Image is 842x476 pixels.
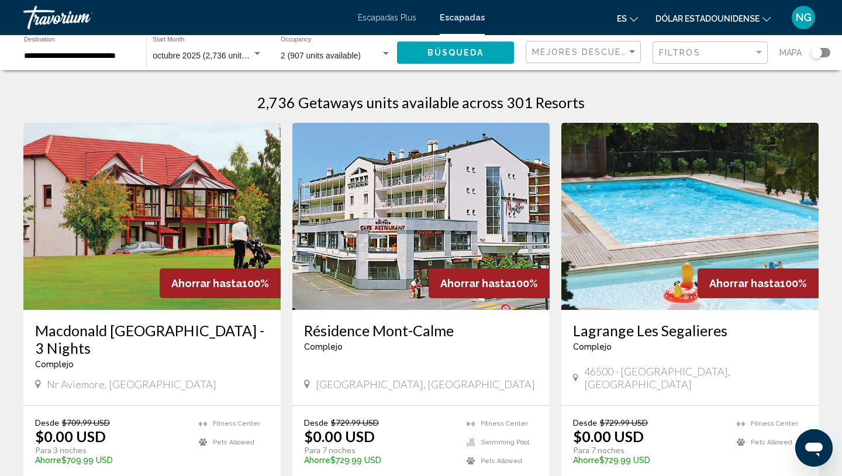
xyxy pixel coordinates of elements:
[653,41,768,65] button: Filter
[397,42,514,63] button: Búsqueda
[788,5,819,30] button: Menú de usuario
[600,418,648,427] span: $729.99 USD
[532,47,650,57] span: Mejores descuentos
[573,342,612,351] span: Complejo
[316,378,535,391] span: [GEOGRAPHIC_DATA], [GEOGRAPHIC_DATA]
[171,277,242,289] span: Ahorrar hasta
[795,429,833,467] iframe: Botón para iniciar la ventana de mensajería
[573,456,599,465] span: Ahorre
[573,322,807,339] a: Lagrange Les Segalieres
[35,427,106,445] p: $0.00 USD
[779,44,802,61] span: Mapa
[573,418,597,427] span: Desde
[213,420,260,427] span: Fitness Center
[573,456,725,465] p: $729.99 USD
[35,360,74,369] span: Complejo
[257,94,585,111] h1: 2,736 Getaways units available across 301 Resorts
[440,277,511,289] span: Ahorrar hasta
[655,10,771,27] button: Cambiar moneda
[35,322,269,357] a: Macdonald [GEOGRAPHIC_DATA] - 3 Nights
[304,322,538,339] a: Résidence Mont-Calme
[304,445,455,456] p: Para 7 noches
[617,10,638,27] button: Cambiar idioma
[617,14,627,23] font: es
[62,418,110,427] span: $709.99 USD
[47,378,216,391] span: Nr Aviemore, [GEOGRAPHIC_DATA]
[23,123,281,310] img: 1848E01X.jpg
[427,49,484,58] span: Búsqueda
[304,456,330,465] span: Ahorre
[481,420,528,427] span: Fitness Center
[573,445,725,456] p: Para 7 noches
[655,14,760,23] font: Dólar estadounidense
[751,420,798,427] span: Fitness Center
[532,47,637,57] mat-select: Sort by
[561,123,819,310] img: RT93O01X.jpg
[709,277,780,289] span: Ahorrar hasta
[304,418,328,427] span: Desde
[304,342,343,351] span: Complejo
[281,51,361,60] span: 2 (907 units available)
[35,445,187,456] p: Para 3 noches
[573,427,644,445] p: $0.00 USD
[160,268,281,298] div: 100%
[304,456,455,465] p: $729.99 USD
[584,365,807,391] span: 46500 - [GEOGRAPHIC_DATA], [GEOGRAPHIC_DATA]
[35,456,187,465] p: $709.99 USD
[440,13,485,22] a: Escapadas
[304,427,375,445] p: $0.00 USD
[213,439,254,446] span: Pets Allowed
[35,456,61,465] span: Ahorre
[481,439,529,446] span: Swimming Pool
[35,418,59,427] span: Desde
[796,11,812,23] font: NG
[429,268,550,298] div: 100%
[659,48,700,57] span: Filtros
[153,51,283,60] span: octubre 2025 (2,736 units available)
[751,439,792,446] span: Pets Allowed
[292,123,550,310] img: 3466E01X.jpg
[698,268,819,298] div: 100%
[358,13,416,22] a: Escapadas Plus
[331,418,379,427] span: $729.99 USD
[481,457,522,465] span: Pets Allowed
[23,6,346,29] a: Travorium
